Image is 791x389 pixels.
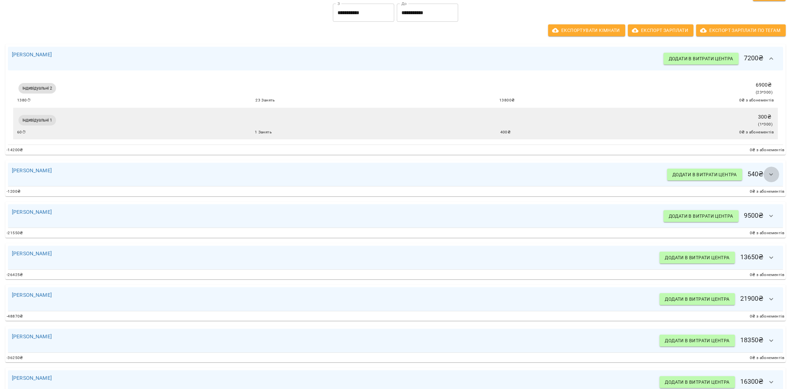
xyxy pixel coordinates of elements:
h6: 21900 ₴ [659,291,779,307]
h6: 540 ₴ [667,167,779,182]
span: ( 23 * 300 ) [756,90,773,95]
a: [PERSON_NAME] [12,333,52,340]
span: 1380 ⏱ [17,97,31,104]
a: [PERSON_NAME] [12,51,52,58]
h6: 7200 ₴ [663,51,779,67]
span: -26425 ₴ [7,272,23,278]
span: 0 ₴ з абонементів [739,129,774,136]
span: Індивідуальні 1 [18,117,56,123]
a: [PERSON_NAME] [12,292,52,298]
span: Додати в витрати центра [672,171,737,179]
h6: 13650 ₴ [659,250,779,265]
button: Додати в витрати центра [663,53,739,65]
a: [PERSON_NAME] [12,167,52,174]
span: -21550 ₴ [7,230,23,236]
h6: 18350 ₴ [659,333,779,348]
span: Експортувати кімнати [553,26,620,34]
span: Експорт Зарплати по тегам [701,26,780,34]
span: -36250 ₴ [7,355,23,361]
span: 13800 ₴ [499,97,514,104]
span: 0 ₴ з абонементів [750,230,784,236]
span: Додати в витрати центра [665,378,729,386]
button: Додати в витрати центра [667,169,742,181]
span: Індивідуальні 2 [18,85,56,91]
a: [PERSON_NAME] [12,209,52,215]
span: 23 Занять [255,97,275,104]
button: Додати в витрати центра [659,376,735,388]
span: 400 ₴ [500,129,511,136]
span: 0 ₴ з абонементів [750,272,784,278]
button: Експорт Зарплати по тегам [696,24,786,36]
span: 0 ₴ з абонементів [750,313,784,320]
button: Додати в витрати центра [659,252,735,264]
button: Додати в витрати центра [659,293,735,305]
span: Додати в витрати центра [665,254,729,262]
span: 0 ₴ з абонементів [750,188,784,195]
button: Експортувати кімнати [548,24,625,36]
span: ( 1 * 300 ) [758,122,773,126]
span: Додати в витрати центра [665,295,729,303]
span: -48870 ₴ [7,313,23,320]
h6: 9500 ₴ [663,208,779,224]
p: 6900 ₴ [756,81,773,89]
button: Експорт Зарплати [628,24,693,36]
span: -14200 ₴ [7,147,23,153]
span: 1 Занять [255,129,272,136]
a: [PERSON_NAME] [12,250,52,257]
span: -1200 ₴ [7,188,20,195]
button: Додати в витрати центра [659,335,735,347]
p: 300 ₴ [758,113,773,121]
span: Додати в витрати центра [669,55,733,63]
span: Додати в витрати центра [669,212,733,220]
span: 0 ₴ з абонементів [750,355,784,361]
span: 60 ⏱ [17,129,26,136]
a: [PERSON_NAME] [12,375,52,381]
span: Експорт Зарплати [633,26,688,34]
span: 0 ₴ з абонементів [739,97,774,104]
span: 0 ₴ з абонементів [750,147,784,153]
button: Додати в витрати центра [663,210,739,222]
span: Додати в витрати центра [665,337,729,345]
